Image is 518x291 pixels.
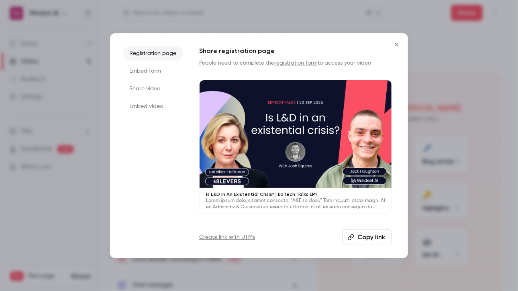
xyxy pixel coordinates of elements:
a: Create link with UTMs [199,233,255,241]
p: Is L&D In An Existential Crisis? | EdTech Talks EP1 [206,191,385,197]
li: Embed video [123,99,183,114]
a: Is L&D In An Existential Crisis? | EdTech Talks EP1Lorem ipsum dolo, sitamet consecte: “A&E se do... [199,80,392,214]
button: Close [389,37,405,53]
p: Lorem ipsum dolo, sitamet consecte: “A&E se doei.” Tem inc…ut’l etdol magn. Al en Adminimv & Quis... [206,197,385,210]
li: Registration page [123,46,183,61]
h1: Share registration page [199,46,392,56]
a: registration form [274,60,318,66]
li: Share video [123,81,183,96]
button: Copy link [343,229,392,245]
p: People need to complete the to access your video [199,59,392,67]
li: Embed form [123,64,183,78]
